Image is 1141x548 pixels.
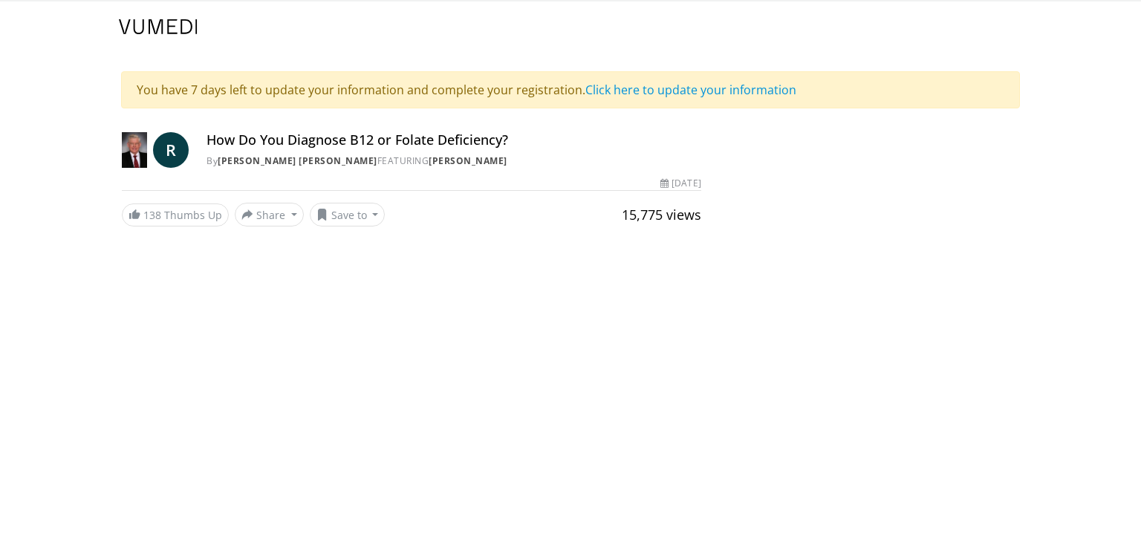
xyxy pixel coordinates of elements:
div: [DATE] [660,177,700,190]
img: VuMedi Logo [119,19,198,34]
button: Share [235,203,304,226]
img: Dr. Robert T. Means Jr. [122,132,147,168]
div: You have 7 days left to update your information and complete your registration. [121,71,1020,108]
button: Save to [310,203,386,226]
a: [PERSON_NAME] [PERSON_NAME] [218,154,377,167]
a: R [153,132,189,168]
a: Click here to update your information [585,82,796,98]
div: By FEATURING [207,154,700,168]
span: 138 [143,208,161,222]
a: [PERSON_NAME] [429,154,507,167]
span: 15,775 views [622,206,701,224]
h4: How Do You Diagnose B12 or Folate Deficiency? [207,132,700,149]
a: 138 Thumbs Up [122,203,229,226]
